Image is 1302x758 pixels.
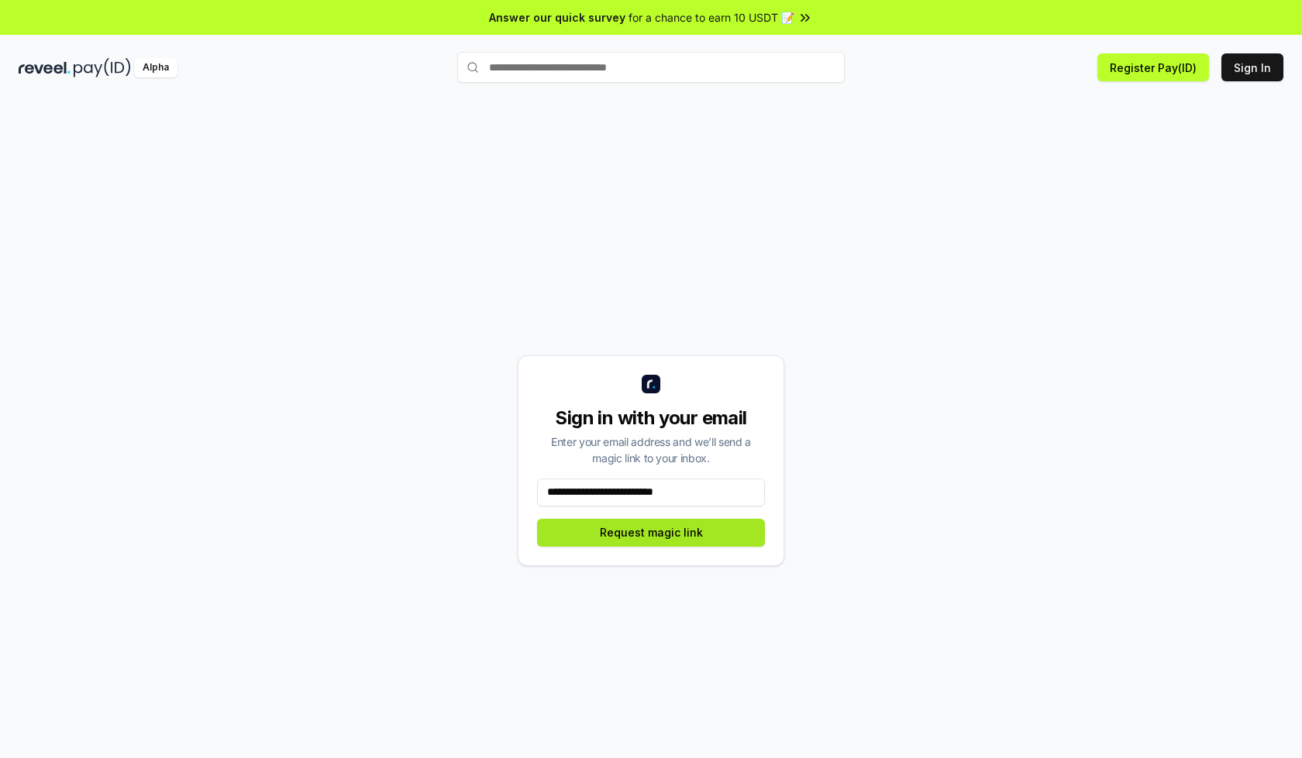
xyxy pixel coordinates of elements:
button: Register Pay(ID) [1097,53,1209,81]
div: Enter your email address and we’ll send a magic link to your inbox. [537,434,765,466]
img: logo_small [642,375,660,393]
button: Sign In [1221,53,1283,81]
div: Alpha [134,58,177,77]
div: Sign in with your email [537,406,765,430]
button: Request magic link [537,519,765,547]
img: pay_id [74,58,131,77]
img: reveel_dark [19,58,71,77]
span: for a chance to earn 10 USDT 📝 [629,9,794,26]
span: Answer our quick survey [489,9,625,26]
